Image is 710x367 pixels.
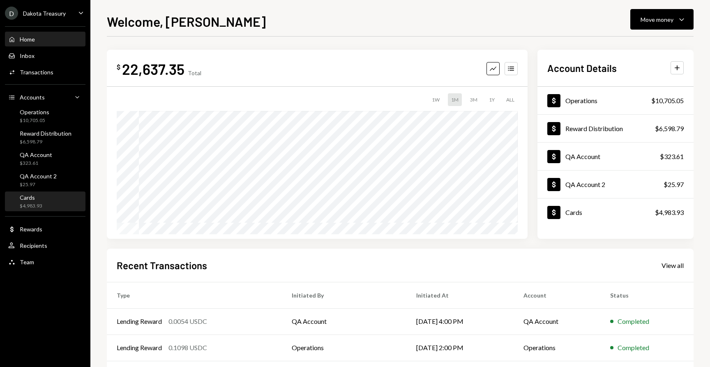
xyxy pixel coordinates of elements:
[655,208,684,217] div: $4,983.93
[514,335,600,361] td: Operations
[514,282,600,308] th: Account
[537,115,694,142] a: Reward Distribution$6,598.79
[5,149,85,168] a: QA Account$323.61
[537,199,694,226] a: Cards$4,983.93
[282,335,406,361] td: Operations
[5,127,85,147] a: Reward Distribution$6,598.79
[168,316,207,326] div: 0.0054 USDC
[5,238,85,253] a: Recipients
[188,69,201,76] div: Total
[20,36,35,43] div: Home
[168,343,207,353] div: 0.1098 USDC
[5,32,85,46] a: Home
[5,48,85,63] a: Inbox
[20,181,57,188] div: $25.97
[429,93,443,106] div: 1W
[406,308,514,335] td: [DATE] 4:00 PM
[664,180,684,189] div: $25.97
[20,242,47,249] div: Recipients
[486,93,498,106] div: 1Y
[565,180,605,188] div: QA Account 2
[565,125,623,132] div: Reward Distribution
[20,117,49,124] div: $10,705.05
[448,93,462,106] div: 1M
[565,208,582,216] div: Cards
[122,60,184,78] div: 22,637.35
[503,93,518,106] div: ALL
[641,15,673,24] div: Move money
[20,69,53,76] div: Transactions
[618,343,649,353] div: Completed
[651,96,684,106] div: $10,705.05
[20,173,57,180] div: QA Account 2
[117,259,207,272] h2: Recent Transactions
[5,7,18,20] div: D
[282,282,406,308] th: Initiated By
[23,10,66,17] div: Dakota Treasury
[5,254,85,269] a: Team
[406,282,514,308] th: Initiated At
[20,203,42,210] div: $4,983.93
[107,282,282,308] th: Type
[117,343,162,353] div: Lending Reward
[107,13,266,30] h1: Welcome, [PERSON_NAME]
[20,94,45,101] div: Accounts
[20,194,42,201] div: Cards
[20,160,52,167] div: $323.61
[630,9,694,30] button: Move money
[20,259,34,265] div: Team
[20,52,35,59] div: Inbox
[406,335,514,361] td: [DATE] 2:00 PM
[514,308,600,335] td: QA Account
[5,65,85,79] a: Transactions
[467,93,481,106] div: 3M
[547,61,617,75] h2: Account Details
[5,90,85,104] a: Accounts
[20,226,42,233] div: Rewards
[117,63,120,71] div: $
[5,106,85,126] a: Operations$10,705.05
[20,138,71,145] div: $6,598.79
[20,130,71,137] div: Reward Distribution
[537,171,694,198] a: QA Account 2$25.97
[20,108,49,115] div: Operations
[565,152,600,160] div: QA Account
[5,170,85,190] a: QA Account 2$25.97
[117,316,162,326] div: Lending Reward
[565,97,597,104] div: Operations
[5,222,85,236] a: Rewards
[537,87,694,114] a: Operations$10,705.05
[20,151,52,158] div: QA Account
[282,308,406,335] td: QA Account
[5,192,85,211] a: Cards$4,983.93
[655,124,684,134] div: $6,598.79
[600,282,694,308] th: Status
[662,261,684,270] div: View all
[618,316,649,326] div: Completed
[662,261,684,270] a: View all
[537,143,694,170] a: QA Account$323.61
[660,152,684,162] div: $323.61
